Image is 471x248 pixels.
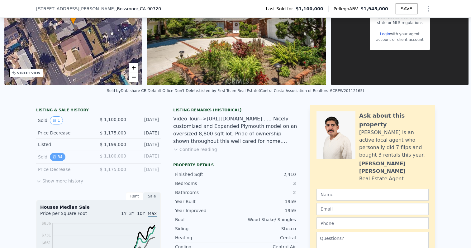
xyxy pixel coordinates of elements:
span: Max [148,211,157,217]
span: 3Y [129,211,134,216]
div: Listed [38,141,93,148]
div: 1959 [235,207,296,214]
div: [DATE] [131,153,159,161]
span: Pellego ARV [334,6,361,12]
button: SAVE [396,3,417,14]
div: 3 [235,180,296,187]
div: Sold by Datashare CR Default Office Don't Delete . [107,89,199,93]
div: Property details [173,163,298,168]
span: $1,945,000 [360,6,388,11]
div: Video Tour-->[URL][DOMAIN_NAME] ..... Nicely customized and Expanded Plymouth model on an oversiz... [173,115,298,145]
div: STREET VIEW [17,71,40,75]
div: Year Improved [175,207,235,214]
div: Price Decrease [38,166,93,173]
span: − [132,73,136,81]
button: View historical data [50,116,63,124]
div: [DATE] [131,116,159,124]
span: $1,100,000 [296,6,323,12]
span: $ 1,100,000 [100,153,126,158]
div: state or MLS regulations [376,20,423,26]
span: Last Sold for [266,6,296,12]
div: Sold [38,153,93,161]
span: , Rossmoor [116,6,161,12]
tspan: $661 [41,241,51,245]
div: [PERSON_NAME] is an active local agent who personally did 7 flips and bought 3 rentals this year. [359,129,429,159]
div: Listing Remarks (Historical) [173,108,298,113]
div: Finished Sqft [175,171,235,177]
div: Bedrooms [175,180,235,187]
span: $ 1,100,000 [100,117,126,122]
button: Show Options [422,2,435,15]
div: Houses Median Sale [40,204,157,210]
input: Phone [316,217,429,229]
div: [PERSON_NAME] [PERSON_NAME] [359,160,429,175]
span: + [132,64,136,71]
div: [DATE] [131,166,159,173]
a: Zoom out [129,72,138,82]
tspan: $731 [41,233,51,237]
div: Wood Shake/ Shingles [235,216,296,223]
span: • [70,15,76,21]
div: Roof [175,216,235,223]
div: 2,410 [235,171,296,177]
tspan: $836 [41,221,51,226]
input: Email [316,203,429,215]
div: Siding [175,226,235,232]
span: 1Y [121,211,126,216]
div: [DATE] [131,141,159,148]
button: Continue reading [173,146,217,153]
a: Zoom in [129,63,138,72]
span: $ 1,175,000 [100,130,126,135]
div: Listed by First Team Real Estate (Contra Costa Association of Realtors #CRPW20112165) [199,89,364,93]
div: 2 [235,189,296,196]
button: View historical data [50,153,65,161]
div: LISTING & SALE HISTORY [36,108,161,114]
span: with your agent [390,32,420,36]
div: Sold [38,116,93,124]
input: Name [316,189,429,201]
div: account or client account [376,37,423,42]
div: Bathrooms [175,189,235,196]
span: [STREET_ADDRESS][PERSON_NAME] [36,6,116,12]
div: Ask about this property [359,111,429,129]
div: Price Decrease [38,130,93,136]
div: Rent [126,192,143,200]
span: $ 1,199,000 [100,142,126,147]
span: $ 1,175,000 [100,167,126,172]
div: Heating [175,235,235,241]
div: Real Estate Agent [359,175,404,182]
span: , CA 90720 [138,6,161,11]
span: 10Y [137,211,145,216]
div: Stucco [235,226,296,232]
div: [DATE] [131,130,159,136]
div: Price per Square Foot [40,210,98,220]
div: • [70,14,76,25]
div: 1959 [235,198,296,205]
div: Central [235,235,296,241]
button: Show more history [36,175,83,184]
a: Login [380,32,390,36]
div: Year Built [175,198,235,205]
div: Sale [143,192,161,200]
